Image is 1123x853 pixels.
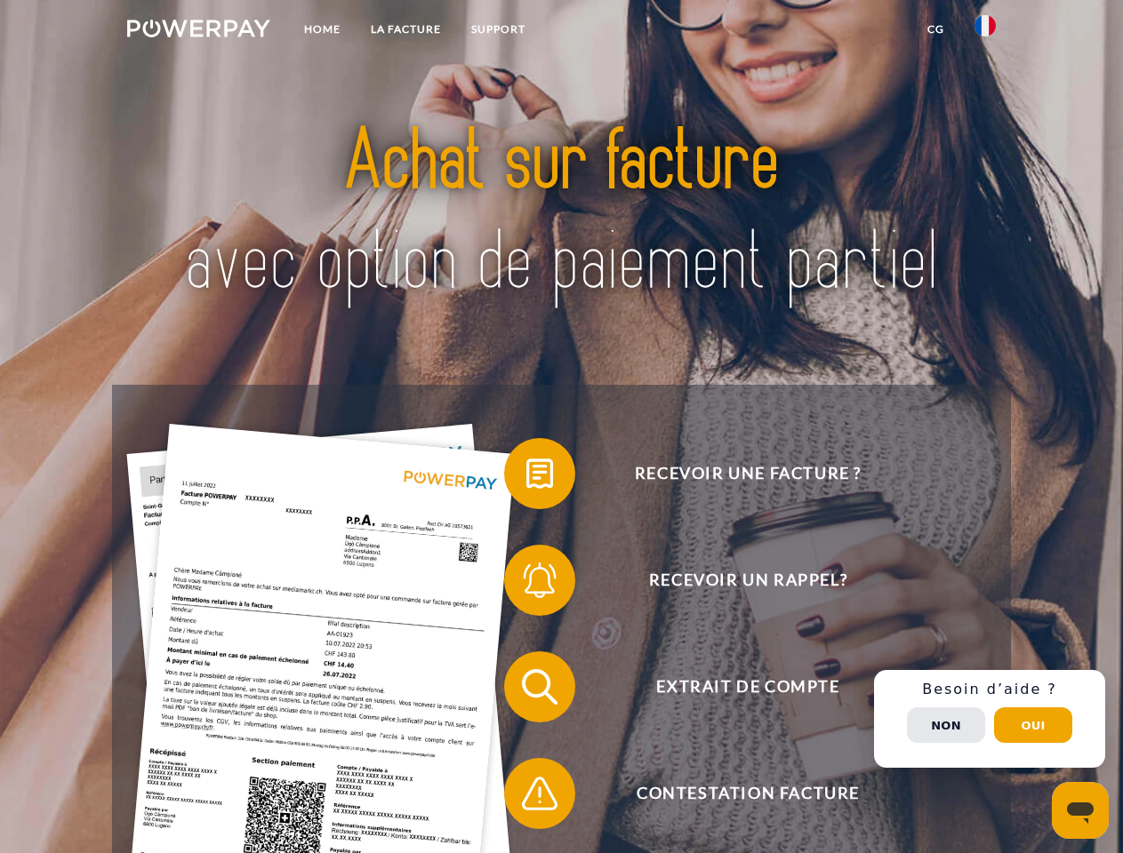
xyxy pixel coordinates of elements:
span: Recevoir une facture ? [530,438,966,509]
iframe: Bouton de lancement de la fenêtre de messagerie [1052,782,1109,839]
span: Contestation Facture [530,758,966,829]
a: Support [456,13,541,45]
button: Oui [994,707,1072,743]
button: Extrait de compte [504,651,967,722]
button: Recevoir une facture ? [504,438,967,509]
img: qb_search.svg [517,665,562,709]
a: CG [912,13,959,45]
button: Contestation Facture [504,758,967,829]
img: title-powerpay_fr.svg [170,85,953,340]
button: Recevoir un rappel? [504,545,967,616]
span: Extrait de compte [530,651,966,722]
div: Schnellhilfe [874,670,1105,768]
img: fr [975,15,996,36]
button: Non [907,707,985,743]
a: Home [289,13,356,45]
h3: Besoin d’aide ? [885,681,1095,698]
img: qb_warning.svg [517,771,562,816]
img: qb_bell.svg [517,558,562,602]
a: LA FACTURE [356,13,456,45]
img: qb_bill.svg [517,451,562,496]
img: logo-powerpay-white.svg [127,20,270,37]
span: Recevoir un rappel? [530,545,966,616]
